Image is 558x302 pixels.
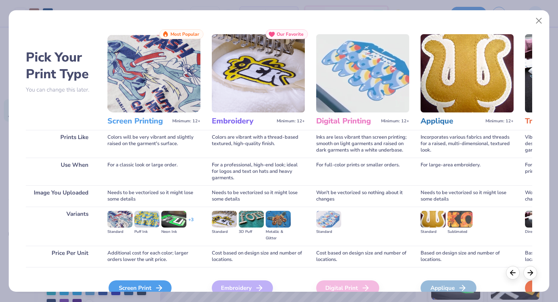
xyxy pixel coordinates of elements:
[239,229,264,235] div: 3D Puff
[134,229,159,235] div: Puff Ink
[170,32,199,37] span: Most Popular
[107,246,200,267] div: Additional cost for each color; larger orders lower the unit price.
[212,246,305,267] div: Cost based on design size and number of locations.
[107,211,132,228] img: Standard
[107,229,132,235] div: Standard
[448,211,473,228] img: Sublimated
[421,246,514,267] div: Based on design size and number of locations.
[316,280,379,296] div: Digital Print
[212,130,305,158] div: Colors are vibrant with a thread-based textured, high-quality finish.
[212,229,237,235] div: Standard
[161,229,186,235] div: Neon Ink
[212,211,237,228] img: Standard
[161,211,186,228] img: Neon Ink
[26,49,96,82] h2: Pick Your Print Type
[26,246,96,267] div: Price Per Unit
[316,229,341,235] div: Standard
[316,246,409,267] div: Cost based on design size and number of locations.
[26,130,96,158] div: Prints Like
[316,158,409,185] div: For full-color prints or smaller orders.
[26,207,96,246] div: Variants
[212,116,274,126] h3: Embroidery
[26,87,96,93] p: You can change this later.
[107,116,169,126] h3: Screen Printing
[316,130,409,158] div: Inks are less vibrant than screen printing; smooth on light garments and raised on dark garments ...
[107,34,200,112] img: Screen Printing
[239,211,264,228] img: 3D Puff
[525,229,550,235] div: Direct-to-film
[421,211,446,228] img: Standard
[421,34,514,112] img: Applique
[316,116,378,126] h3: Digital Printing
[532,14,546,28] button: Close
[26,185,96,207] div: Image You Uploaded
[448,229,473,235] div: Sublimated
[266,229,291,242] div: Metallic & Glitter
[277,32,304,37] span: Our Favorite
[485,119,514,124] span: Minimum: 12+
[172,119,200,124] span: Minimum: 12+
[109,280,172,296] div: Screen Print
[421,280,476,296] div: Applique
[134,211,159,228] img: Puff Ink
[212,280,273,296] div: Embroidery
[421,185,514,207] div: Needs to be vectorized so it might lose some details
[107,130,200,158] div: Colors will be very vibrant and slightly raised on the garment's surface.
[26,158,96,185] div: Use When
[316,211,341,228] img: Standard
[212,185,305,207] div: Needs to be vectorized so it might lose some details
[212,158,305,185] div: For a professional, high-end look; ideal for logos and text on hats and heavy garments.
[421,158,514,185] div: For large-area embroidery.
[421,116,482,126] h3: Applique
[266,211,291,228] img: Metallic & Glitter
[316,34,409,112] img: Digital Printing
[212,34,305,112] img: Embroidery
[525,211,550,228] img: Direct-to-film
[381,119,409,124] span: Minimum: 12+
[107,185,200,207] div: Needs to be vectorized so it might lose some details
[421,130,514,158] div: Incorporates various fabrics and threads for a raised, multi-dimensional, textured look.
[107,158,200,185] div: For a classic look or large order.
[277,119,305,124] span: Minimum: 12+
[188,217,194,229] div: + 3
[316,185,409,207] div: Won't be vectorized so nothing about it changes
[421,229,446,235] div: Standard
